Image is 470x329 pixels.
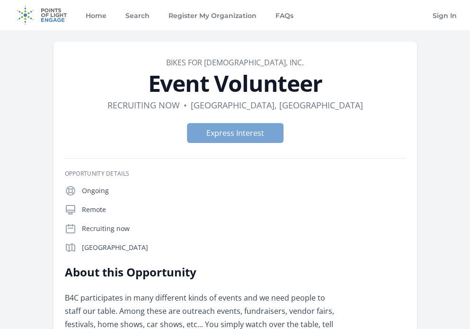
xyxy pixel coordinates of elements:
[65,170,406,178] h3: Opportunity Details
[166,57,304,68] a: Bikes For [DEMOGRAPHIC_DATA], Inc.
[82,205,406,214] p: Remote
[191,98,363,112] dd: [GEOGRAPHIC_DATA], [GEOGRAPHIC_DATA]
[82,243,406,252] p: [GEOGRAPHIC_DATA]
[65,72,406,95] h1: Event Volunteer
[107,98,180,112] dd: Recruiting now
[184,98,187,112] div: •
[82,186,406,196] p: Ongoing
[82,224,406,233] p: Recruiting now
[187,123,284,143] button: Express Interest
[65,265,342,280] h2: About this Opportunity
